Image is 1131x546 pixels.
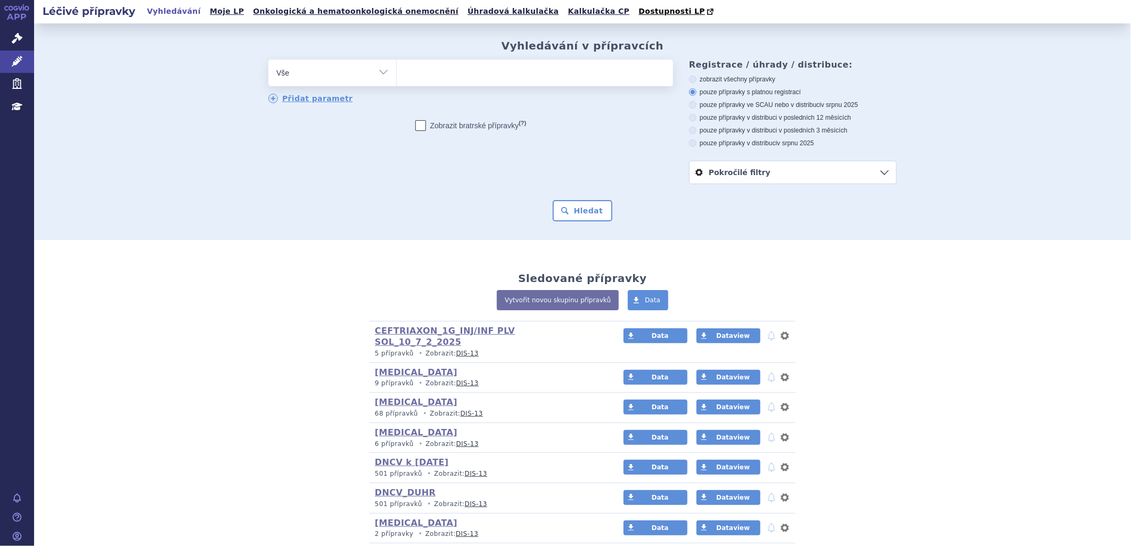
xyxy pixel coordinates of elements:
button: notifikace [766,461,777,474]
button: nastavení [780,371,790,384]
i: • [416,379,425,388]
a: Úhradová kalkulačka [464,4,562,19]
i: • [420,409,430,418]
span: Data [652,403,669,411]
button: nastavení [780,431,790,444]
span: 2 přípravky [375,530,413,537]
a: Data [624,490,687,505]
h3: Registrace / úhrady / distribuce: [689,60,897,70]
span: Data [645,296,660,304]
a: Vyhledávání [144,4,204,19]
i: • [416,530,425,539]
span: Dostupnosti LP [638,7,705,15]
a: Dataview [696,520,760,535]
a: CEFTRIAXON_1G_INJ/INF PLV SOL_10_7_2_2025 [375,326,515,347]
i: • [416,349,425,358]
a: [MEDICAL_DATA] [375,427,457,437]
a: DIS-13 [456,530,478,537]
label: zobrazit všechny přípravky [689,75,897,84]
a: DIS-13 [465,500,487,508]
a: Data [624,460,687,475]
span: v srpnu 2025 [777,139,814,147]
p: Zobrazit: [375,530,603,539]
a: Dataview [696,430,760,445]
button: notifikace [766,329,777,342]
a: [MEDICAL_DATA] [375,518,457,528]
a: Dataview [696,460,760,475]
a: Dataview [696,370,760,385]
span: 6 přípravků [375,440,414,448]
a: DIS-13 [461,410,483,417]
button: nastavení [780,401,790,413]
a: Data [624,430,687,445]
span: Dataview [716,434,750,441]
span: Dataview [716,332,750,340]
span: 5 přípravků [375,350,414,357]
i: • [416,440,425,449]
span: Data [652,332,669,340]
a: Data [624,400,687,415]
span: Data [652,434,669,441]
label: pouze přípravky v distribuci v posledních 3 měsících [689,126,897,135]
a: Data [624,370,687,385]
a: Dataview [696,400,760,415]
p: Zobrazit: [375,500,603,509]
p: Zobrazit: [375,379,603,388]
label: Zobrazit bratrské přípravky [415,120,527,131]
a: Dataview [696,328,760,343]
button: nastavení [780,461,790,474]
label: pouze přípravky v distribuci [689,139,897,147]
h2: Sledované přípravky [518,272,647,285]
a: Pokročilé filtry [690,161,896,184]
a: [MEDICAL_DATA] [375,397,457,407]
button: notifikace [766,491,777,504]
button: notifikace [766,431,777,444]
a: DIS-13 [465,470,487,477]
p: Zobrazit: [375,469,603,478]
label: pouze přípravky v distribuci v posledních 12 měsících [689,113,897,122]
button: notifikace [766,371,777,384]
a: DNCV_DUHR [375,487,436,498]
button: nastavení [780,522,790,534]
a: Moje LP [207,4,247,19]
span: Dataview [716,464,750,471]
label: pouze přípravky ve SCAU nebo v distribuci [689,101,897,109]
p: Zobrazit: [375,440,603,449]
abbr: (?) [519,120,526,127]
span: Dataview [716,524,750,532]
a: Kalkulačka CP [565,4,633,19]
label: pouze přípravky s platnou registrací [689,88,897,96]
span: Data [652,374,669,381]
i: • [424,500,434,509]
a: Data [628,290,668,310]
a: Data [624,520,687,535]
a: Data [624,328,687,343]
p: Zobrazit: [375,349,603,358]
h2: Vyhledávání v přípravcích [502,39,664,52]
h2: Léčivé přípravky [34,4,144,19]
button: nastavení [780,491,790,504]
span: Dataview [716,374,750,381]
a: DIS-13 [456,350,479,357]
span: 9 přípravků [375,379,414,387]
a: Onkologická a hematoonkologická onemocnění [250,4,462,19]
span: Dataview [716,403,750,411]
span: Data [652,524,669,532]
a: DIS-13 [456,440,479,448]
span: 501 přípravků [375,500,422,508]
span: 68 přípravků [375,410,418,417]
a: DIS-13 [456,379,479,387]
button: Hledat [553,200,613,221]
a: [MEDICAL_DATA] [375,367,457,377]
button: notifikace [766,401,777,413]
button: nastavení [780,329,790,342]
a: Dataview [696,490,760,505]
a: Vytvořit novou skupinu přípravků [497,290,619,310]
span: Dataview [716,494,750,501]
a: Přidat parametr [268,94,353,103]
span: Data [652,464,669,471]
span: 501 přípravků [375,470,422,477]
i: • [424,469,434,478]
p: Zobrazit: [375,409,603,418]
span: v srpnu 2025 [821,101,858,109]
